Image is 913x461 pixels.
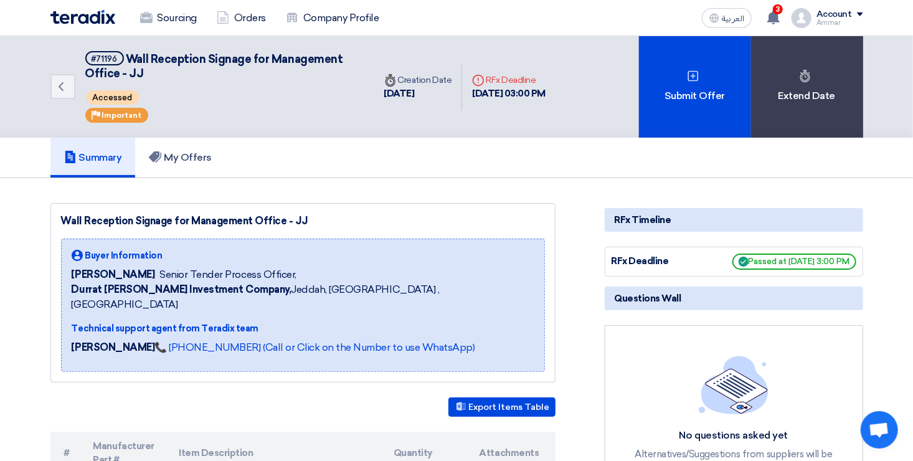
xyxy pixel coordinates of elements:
[64,151,122,164] h5: Summary
[472,74,546,87] div: RFx Deadline
[50,138,136,178] a: Summary
[861,411,898,449] a: دردشة مفتوحة
[384,74,452,87] div: Creation Date
[207,4,276,32] a: Orders
[154,341,475,353] a: 📞 [PHONE_NUMBER] (Call or Click on the Number to use WhatsApp)
[612,254,705,269] div: RFx Deadline
[276,4,389,32] a: Company Profile
[773,4,783,14] span: 3
[92,55,118,63] div: #71196
[149,151,212,164] h5: My Offers
[135,138,225,178] a: My Offers
[816,19,863,26] div: Ammar
[628,429,840,442] div: No questions asked yet
[699,356,769,414] img: empty_state_list.svg
[130,4,207,32] a: Sourcing
[751,36,863,138] div: Extend Date
[605,208,863,232] div: RFx Timeline
[732,254,856,270] span: Passed at [DATE] 3:00 PM
[472,87,546,101] div: [DATE] 03:00 PM
[159,267,296,282] span: Senior Tender Process Officer,
[816,9,852,20] div: Account
[61,214,545,229] div: Wall Reception Signage for Management Office - JJ
[702,8,752,28] button: العربية
[72,341,155,353] strong: [PERSON_NAME]
[384,87,452,101] div: [DATE]
[102,111,142,120] span: Important
[85,51,359,82] h5: Wall Reception Signage for Management Office - JJ
[72,283,291,295] b: Durrat [PERSON_NAME] Investment Company,
[87,90,139,105] span: Accessed
[448,397,556,417] button: Export Items Table
[72,282,534,312] span: Jeddah, [GEOGRAPHIC_DATA] ,[GEOGRAPHIC_DATA]
[50,10,115,24] img: Teradix logo
[85,249,163,262] span: Buyer Information
[792,8,811,28] img: profile_test.png
[72,322,534,335] div: Technical support agent from Teradix team
[72,267,155,282] span: [PERSON_NAME]
[722,14,744,23] span: العربية
[85,52,343,80] span: Wall Reception Signage for Management Office - JJ
[615,292,681,305] span: Questions Wall
[639,36,751,138] div: Submit Offer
